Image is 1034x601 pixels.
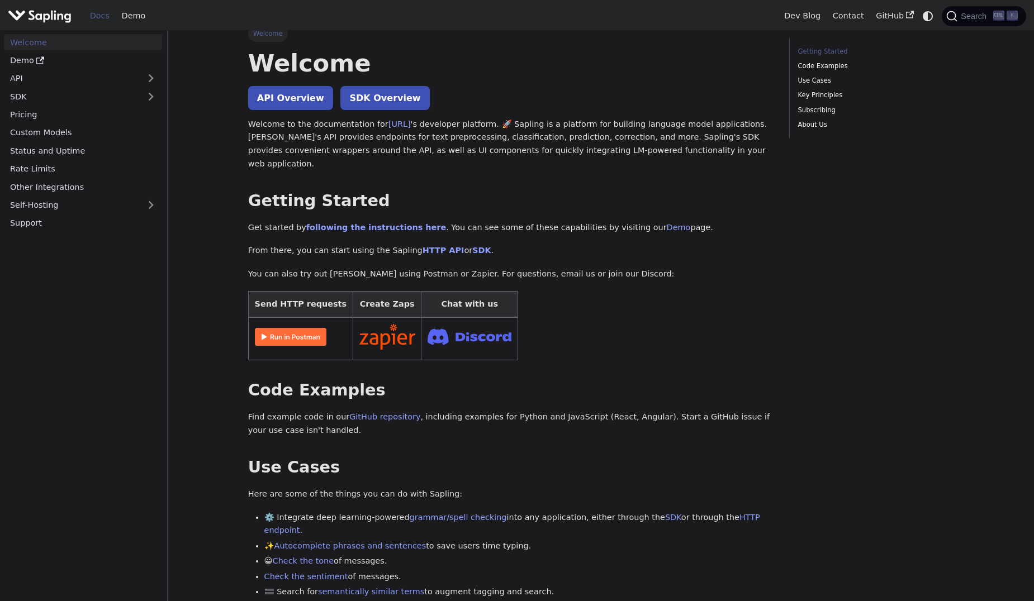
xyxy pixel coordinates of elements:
button: Expand sidebar category 'SDK' [140,88,162,104]
p: Find example code in our , including examples for Python and JavaScript (React, Angular). Start a... [248,411,774,437]
a: Custom Models [4,125,162,141]
a: Code Examples [798,61,950,71]
a: HTTP endpoint [264,513,760,535]
img: Run in Postman [255,328,326,346]
kbd: K [1007,11,1018,21]
a: GitHub [870,7,919,25]
nav: Breadcrumbs [248,26,774,41]
a: Other Integrations [4,179,162,195]
a: following the instructions here [306,223,446,232]
a: Demo [4,53,162,69]
p: Here are some of the things you can do with Sapling: [248,488,774,501]
a: SDK [4,88,140,104]
a: SDK [665,513,681,522]
li: ✨ to save users time typing. [264,540,774,553]
a: API Overview [248,86,333,110]
th: Create Zaps [353,291,421,317]
li: of messages. [264,570,774,584]
a: Contact [827,7,870,25]
a: Rate Limits [4,161,162,177]
a: API [4,70,140,87]
a: Key Principles [798,90,950,101]
th: Chat with us [421,291,518,317]
a: Getting Started [798,46,950,57]
img: Connect in Zapier [359,324,415,350]
p: Get started by . You can see some of these capabilities by visiting our page. [248,221,774,235]
h2: Getting Started [248,191,774,211]
a: SDK Overview [340,86,429,110]
button: Switch between dark and light mode (currently system mode) [920,8,936,24]
img: Sapling.ai [8,8,72,24]
p: From there, you can start using the Sapling or . [248,244,774,257]
a: Subscribing [798,105,950,116]
button: Search (Ctrl+K) [942,6,1026,26]
h2: Use Cases [248,457,774,478]
p: You can also try out [PERSON_NAME] using Postman or Zapier. For questions, email us or join our D... [248,268,774,281]
a: SDK [472,246,491,255]
a: Demo [116,7,151,25]
a: About Us [798,120,950,130]
a: Use Cases [798,75,950,86]
a: Support [4,215,162,231]
th: Send HTTP requests [248,291,353,317]
li: ⚙️ Integrate deep learning-powered into any application, either through the or through the . [264,511,774,538]
a: [URL] [388,120,411,128]
a: Pricing [4,107,162,123]
a: Check the tone [273,556,334,565]
p: Welcome to the documentation for 's developer platform. 🚀 Sapling is a platform for building lang... [248,118,774,171]
a: Autocomplete phrases and sentences [274,541,426,550]
a: grammar/spell checking [410,513,507,522]
span: Search [957,12,993,21]
a: Self-Hosting [4,197,162,213]
img: Join Discord [428,325,511,348]
a: semantically similar terms [318,587,424,596]
h2: Code Examples [248,380,774,400]
a: Status and Uptime [4,142,162,159]
a: Docs [84,7,116,25]
span: Welcome [248,26,288,41]
a: Sapling.ai [8,8,75,24]
a: Dev Blog [778,7,826,25]
a: HTTP API [423,246,464,255]
a: Demo [667,223,691,232]
a: Check the sentiment [264,572,348,581]
li: 😀 of messages. [264,555,774,568]
li: 🟰 Search for to augment tagging and search. [264,585,774,599]
button: Expand sidebar category 'API' [140,70,162,87]
a: Welcome [4,34,162,50]
h1: Welcome [248,48,774,78]
a: GitHub repository [349,412,420,421]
